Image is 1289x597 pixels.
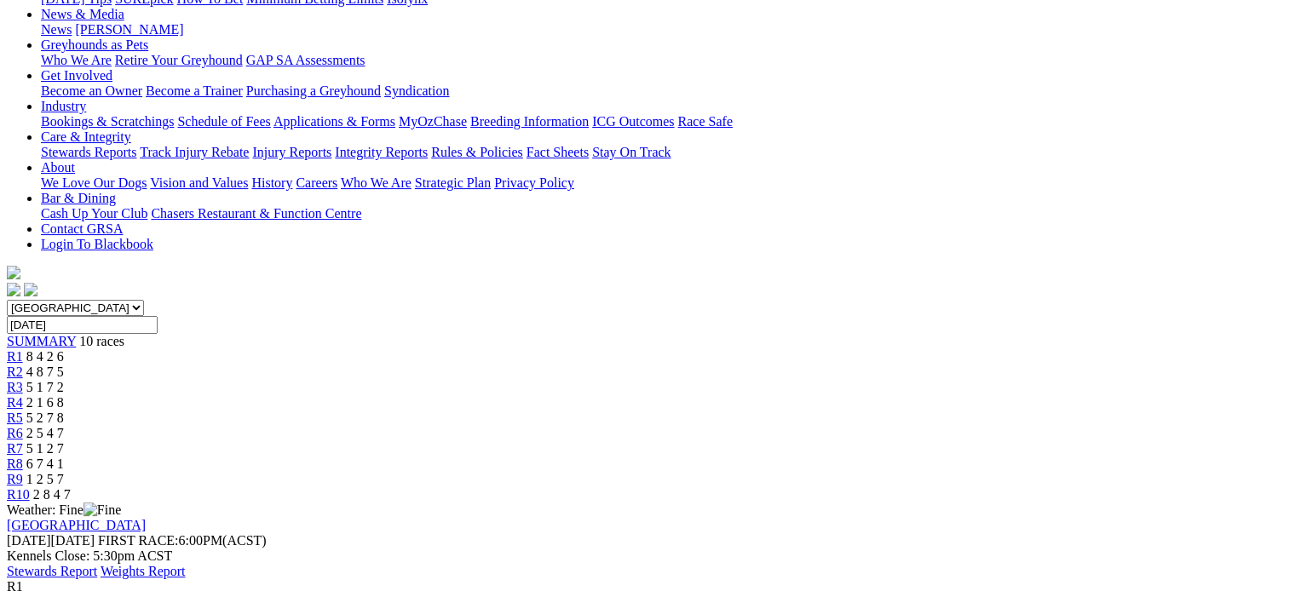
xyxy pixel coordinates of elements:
[246,53,365,67] a: GAP SA Assessments
[7,395,23,410] a: R4
[41,99,86,113] a: Industry
[41,145,136,159] a: Stewards Reports
[494,175,574,190] a: Privacy Policy
[41,191,116,205] a: Bar & Dining
[41,175,1282,191] div: About
[7,502,121,517] span: Weather: Fine
[26,395,64,410] span: 2 1 6 8
[296,175,337,190] a: Careers
[26,426,64,440] span: 2 5 4 7
[677,114,732,129] a: Race Safe
[41,237,153,251] a: Login To Blackbook
[41,206,147,221] a: Cash Up Your Club
[79,334,124,348] span: 10 races
[41,53,112,67] a: Who We Are
[140,145,249,159] a: Track Injury Rebate
[41,22,72,37] a: News
[26,472,64,486] span: 1 2 5 7
[146,83,243,98] a: Become a Trainer
[26,456,64,471] span: 6 7 4 1
[41,53,1282,68] div: Greyhounds as Pets
[384,83,449,98] a: Syndication
[7,334,76,348] a: SUMMARY
[341,175,411,190] a: Who We Are
[7,316,158,334] input: Select date
[41,129,131,144] a: Care & Integrity
[399,114,467,129] a: MyOzChase
[273,114,395,129] a: Applications & Forms
[75,22,183,37] a: [PERSON_NAME]
[7,283,20,296] img: facebook.svg
[246,83,381,98] a: Purchasing a Greyhound
[151,206,361,221] a: Chasers Restaurant & Function Centre
[41,7,124,21] a: News & Media
[26,410,64,425] span: 5 2 7 8
[41,68,112,83] a: Get Involved
[7,533,51,548] span: [DATE]
[592,145,670,159] a: Stay On Track
[41,114,1282,129] div: Industry
[7,410,23,425] a: R5
[177,114,270,129] a: Schedule of Fees
[26,441,64,456] span: 5 1 2 7
[98,533,267,548] span: 6:00PM(ACST)
[150,175,248,190] a: Vision and Values
[7,533,95,548] span: [DATE]
[7,579,23,594] span: R1
[7,266,20,279] img: logo-grsa-white.png
[252,145,331,159] a: Injury Reports
[7,548,1282,564] div: Kennels Close: 5:30pm ACST
[33,487,71,502] span: 2 8 4 7
[592,114,674,129] a: ICG Outcomes
[415,175,491,190] a: Strategic Plan
[26,365,64,379] span: 4 8 7 5
[41,206,1282,221] div: Bar & Dining
[7,365,23,379] a: R2
[41,22,1282,37] div: News & Media
[7,564,97,578] a: Stewards Report
[98,533,178,548] span: FIRST RACE:
[431,145,523,159] a: Rules & Policies
[251,175,292,190] a: History
[470,114,589,129] a: Breeding Information
[41,160,75,175] a: About
[7,380,23,394] a: R3
[26,380,64,394] span: 5 1 7 2
[101,564,186,578] a: Weights Report
[24,283,37,296] img: twitter.svg
[115,53,243,67] a: Retire Your Greyhound
[41,175,147,190] a: We Love Our Dogs
[527,145,589,159] a: Fact Sheets
[41,145,1282,160] div: Care & Integrity
[41,83,142,98] a: Become an Owner
[41,114,174,129] a: Bookings & Scratchings
[7,518,146,532] a: [GEOGRAPHIC_DATA]
[41,37,148,52] a: Greyhounds as Pets
[83,502,121,518] img: Fine
[7,349,23,364] a: R1
[7,426,23,440] a: R6
[7,441,23,456] a: R7
[26,349,64,364] span: 8 4 2 6
[7,472,23,486] a: R9
[7,487,30,502] a: R10
[7,456,23,471] a: R8
[41,83,1282,99] div: Get Involved
[41,221,123,236] a: Contact GRSA
[335,145,428,159] a: Integrity Reports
